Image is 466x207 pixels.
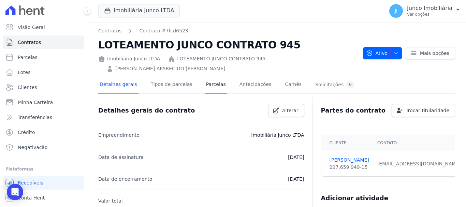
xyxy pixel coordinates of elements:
[282,107,298,114] span: Alterar
[314,76,356,94] a: Solicitações0
[98,106,195,115] h3: Detalhes gerais do contrato
[18,39,41,46] span: Contratos
[18,144,48,151] span: Negativação
[321,194,388,202] h3: Adicionar atividade
[406,47,455,59] a: Mais opções
[346,82,354,88] div: 0
[384,1,466,20] button: JI Junco Imobiliária Ver opções
[98,76,139,94] a: Detalhes gerais
[3,20,84,34] a: Visão Geral
[115,65,225,72] a: [PERSON_NAME] APARECIDO [PERSON_NAME]
[18,114,52,121] span: Transferências
[18,24,45,31] span: Visão Geral
[395,9,397,13] span: JI
[18,179,43,186] span: Recebíveis
[3,80,84,94] a: Clientes
[330,164,369,171] div: 297.659.949-15
[238,76,273,94] a: Antecipações
[98,27,121,34] a: Contratos
[3,95,84,109] a: Minha Carteira
[315,82,354,88] div: Solicitações
[3,141,84,154] a: Negativação
[3,176,84,190] a: Recebíveis
[7,184,23,200] div: Open Intercom Messenger
[373,135,465,151] th: Contato
[98,197,123,205] p: Valor total
[251,131,304,139] p: Imobiliária Junco LTDA
[18,69,31,76] span: Lotes
[98,55,160,62] div: Imobiliária Junco LTDA
[321,106,386,115] h3: Partes do contrato
[363,47,402,59] button: Ativo
[321,135,373,151] th: Cliente
[18,129,35,136] span: Crédito
[420,50,449,57] span: Mais opções
[18,84,37,91] span: Clientes
[3,50,84,64] a: Parcelas
[330,157,369,164] a: [PERSON_NAME]
[98,131,140,139] p: Empreendimento
[18,194,45,201] span: Conta Hent
[98,4,180,17] button: Imobiliária Junco LTDA
[177,55,265,62] a: LOTEAMENTO JUNCO CONTRATO 945
[3,125,84,139] a: Crédito
[407,5,452,12] p: Junco Imobiliária
[5,165,82,173] div: Plataformas
[98,153,144,161] p: Data de assinatura
[18,54,38,61] span: Parcelas
[268,104,304,117] a: Alterar
[366,47,388,59] span: Ativo
[3,110,84,124] a: Transferências
[406,107,449,114] span: Trocar titularidade
[288,175,304,183] p: [DATE]
[98,175,152,183] p: Data de encerramento
[377,160,461,167] div: [EMAIL_ADDRESS][DOMAIN_NAME]
[98,37,358,53] h2: LOTEAMENTO JUNCO CONTRATO 945
[3,191,84,205] a: Conta Hent
[3,65,84,79] a: Lotes
[18,99,53,106] span: Minha Carteira
[98,27,188,34] nav: Breadcrumb
[139,27,188,34] a: Contrato #7fcd6523
[149,76,194,94] a: Tipos de parcelas
[3,35,84,49] a: Contratos
[407,12,452,17] p: Ver opções
[392,104,455,117] a: Trocar titularidade
[288,153,304,161] p: [DATE]
[98,27,358,34] nav: Breadcrumb
[283,76,303,94] a: Carnês
[205,76,227,94] a: Parcelas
